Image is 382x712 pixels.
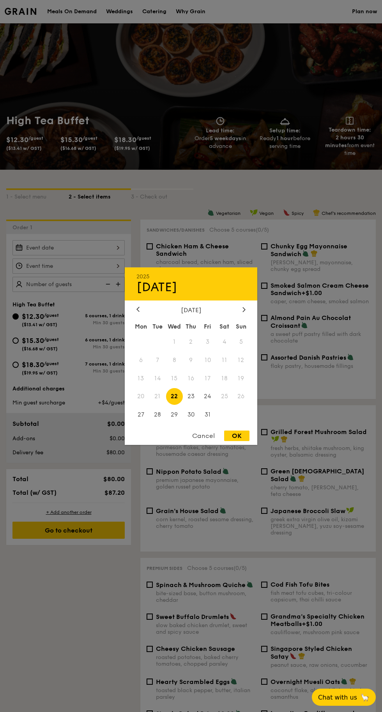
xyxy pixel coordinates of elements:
span: 29 [166,406,183,423]
div: Tue [149,319,166,333]
span: 31 [199,406,216,423]
span: 22 [166,388,183,405]
span: 10 [199,352,216,368]
span: 15 [166,370,183,387]
span: 24 [199,388,216,405]
span: 16 [183,370,200,387]
span: 17 [199,370,216,387]
span: 14 [149,370,166,387]
span: 9 [183,352,200,368]
span: 4 [216,333,233,350]
div: Fri [199,319,216,333]
span: 28 [149,406,166,423]
span: 23 [183,388,200,405]
span: 11 [216,352,233,368]
div: Sat [216,319,233,333]
span: 3 [199,333,216,350]
div: 2025 [136,273,246,280]
span: 8 [166,352,183,368]
span: 12 [233,352,249,368]
span: 5 [233,333,249,350]
span: 21 [149,388,166,405]
span: Chat with us [318,694,357,701]
span: 2 [183,333,200,350]
span: 25 [216,388,233,405]
span: 27 [133,406,149,423]
span: 30 [183,406,200,423]
div: Mon [133,319,149,333]
span: 20 [133,388,149,405]
span: 🦙 [360,693,370,702]
div: Sun [233,319,249,333]
span: 18 [216,370,233,387]
span: 13 [133,370,149,387]
div: OK [224,431,249,441]
span: 1 [166,333,183,350]
div: Thu [183,319,200,333]
span: 26 [233,388,249,405]
span: 19 [233,370,249,387]
div: Cancel [184,431,223,441]
span: 6 [133,352,149,368]
div: [DATE] [136,306,246,313]
div: [DATE] [136,280,246,294]
div: Wed [166,319,183,333]
button: Chat with us🦙 [312,689,376,706]
span: 7 [149,352,166,368]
